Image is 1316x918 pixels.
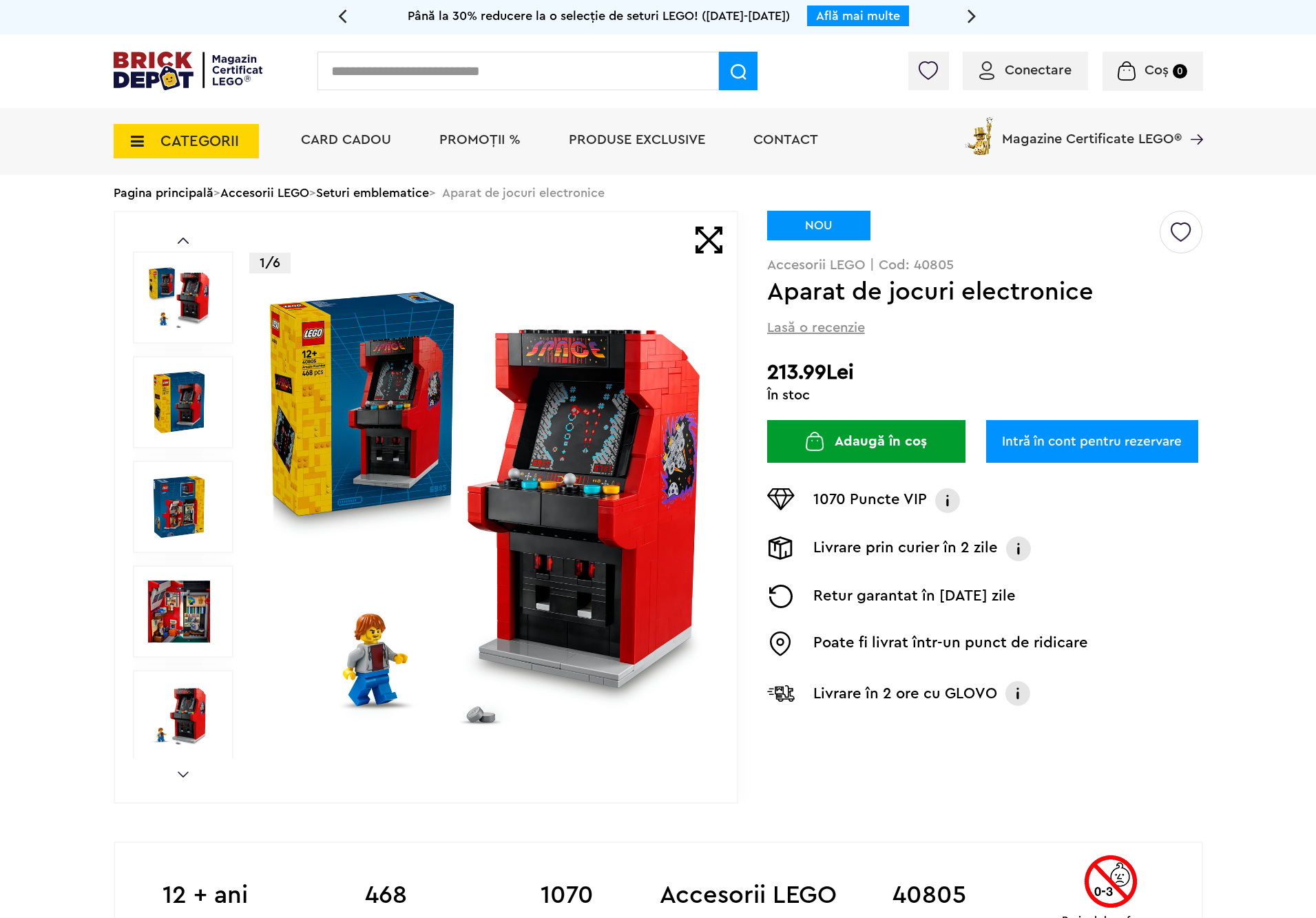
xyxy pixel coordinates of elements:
p: Livrare în 2 ore cu GLOVO [813,682,997,705]
p: 1070 Puncte VIP [813,488,927,513]
a: Seturi emblematice [316,187,429,199]
a: PROMOȚII % [439,133,521,147]
a: Produse exclusive [569,133,705,147]
a: Prev [178,238,189,244]
img: Aparat de jocuri electronice [263,285,707,729]
div: NOU [767,211,870,240]
span: Conectare [1005,63,1072,77]
a: Card Cadou [301,133,391,147]
div: În stoc [767,388,1203,402]
img: Info VIP [934,488,961,513]
img: Livrare [767,536,795,560]
img: Aparat de jocuri electronice [148,267,210,328]
a: Pagina principală [114,187,213,199]
a: Magazine Certificate LEGO® [1182,114,1203,128]
b: 1070 [477,877,658,914]
img: Easybox [767,632,795,656]
b: 468 [295,877,477,914]
a: Conectare [979,63,1072,77]
a: Află mai multe [816,10,900,22]
p: Poate fi livrat într-un punct de ridicare [813,632,1088,656]
a: Intră în cont pentru rezervare [986,420,1198,463]
a: Next [178,771,189,778]
h2: 213.99Lei [767,360,1203,385]
a: Accesorii LEGO [220,187,309,199]
span: Lasă o recenzie [767,318,865,337]
button: Adaugă în coș [767,420,965,463]
b: 40805 [839,877,1020,914]
span: CATEGORII [160,134,239,149]
p: 1/6 [249,253,291,273]
h1: Aparat de jocuri electronice [767,280,1158,304]
img: Returnare [767,585,795,608]
img: Info livrare cu GLOVO [1004,680,1032,707]
span: Până la 30% reducere la o selecție de seturi LEGO! ([DATE]-[DATE]) [408,10,790,22]
small: 0 [1173,64,1187,79]
img: Info livrare prin curier [1005,536,1032,561]
img: Seturi Lego Aparat de jocuri electronice [148,581,210,643]
img: Seturi emblematice Aparat de jocuri electronice [148,685,210,747]
p: Accesorii LEGO | Cod: 40805 [767,258,1203,272]
span: Coș [1145,63,1169,77]
b: 12 + ani [115,877,296,914]
a: Contact [753,133,818,147]
img: Puncte VIP [767,488,795,510]
div: > > > Aparat de jocuri electronice [114,175,1203,211]
p: Livrare prin curier în 2 zile [813,536,998,561]
img: Livrare Glovo [767,685,795,702]
img: Aparat de jocuri electronice [148,371,210,433]
p: Retur garantat în [DATE] zile [813,585,1016,608]
img: Aparat de jocuri electronice LEGO 40805 [148,476,210,538]
span: Magazine Certificate LEGO® [1002,114,1182,146]
b: Accesorii LEGO [658,877,839,914]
